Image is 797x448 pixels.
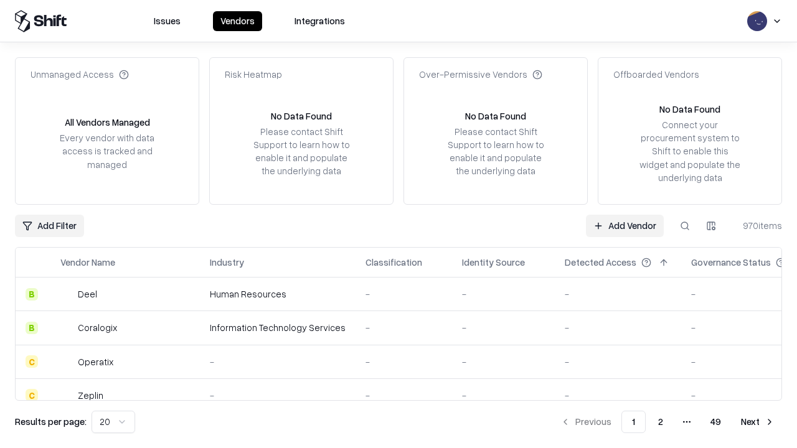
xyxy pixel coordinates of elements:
[638,118,742,184] div: Connect your procurement system to Shift to enable this widget and populate the underlying data
[613,68,699,81] div: Offboarded Vendors
[565,287,671,301] div: -
[648,411,673,433] button: 2
[586,215,664,237] a: Add Vendor
[15,415,87,428] p: Results per page:
[15,215,84,237] button: Add Filter
[732,219,782,232] div: 970 items
[225,68,282,81] div: Risk Heatmap
[365,355,442,368] div: -
[365,287,442,301] div: -
[365,389,442,402] div: -
[78,389,103,402] div: Zeplin
[26,389,38,401] div: C
[78,355,113,368] div: Operatix
[365,256,422,269] div: Classification
[26,355,38,368] div: C
[565,321,671,334] div: -
[210,389,346,402] div: -
[26,322,38,334] div: B
[271,110,332,123] div: No Data Found
[565,389,671,402] div: -
[146,11,188,31] button: Issues
[553,411,782,433] nav: pagination
[60,256,115,269] div: Vendor Name
[700,411,731,433] button: 49
[462,256,525,269] div: Identity Source
[55,131,159,170] div: Every vendor with data access is tracked and managed
[213,11,262,31] button: Vendors
[691,256,771,269] div: Governance Status
[60,389,73,401] img: Zeplin
[210,321,346,334] div: Information Technology Services
[210,355,346,368] div: -
[287,11,352,31] button: Integrations
[78,287,97,301] div: Deel
[659,103,720,116] div: No Data Found
[60,322,73,334] img: Coralogix
[210,256,244,269] div: Industry
[60,288,73,301] img: Deel
[462,355,545,368] div: -
[565,256,636,269] div: Detected Access
[60,355,73,368] img: Operatix
[462,389,545,402] div: -
[444,125,547,178] div: Please contact Shift Support to learn how to enable it and populate the underlying data
[65,116,150,129] div: All Vendors Managed
[26,288,38,301] div: B
[31,68,129,81] div: Unmanaged Access
[462,321,545,334] div: -
[565,355,671,368] div: -
[462,287,545,301] div: -
[250,125,353,178] div: Please contact Shift Support to learn how to enable it and populate the underlying data
[621,411,646,433] button: 1
[210,287,346,301] div: Human Resources
[733,411,782,433] button: Next
[465,110,526,123] div: No Data Found
[365,321,442,334] div: -
[419,68,542,81] div: Over-Permissive Vendors
[78,321,117,334] div: Coralogix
